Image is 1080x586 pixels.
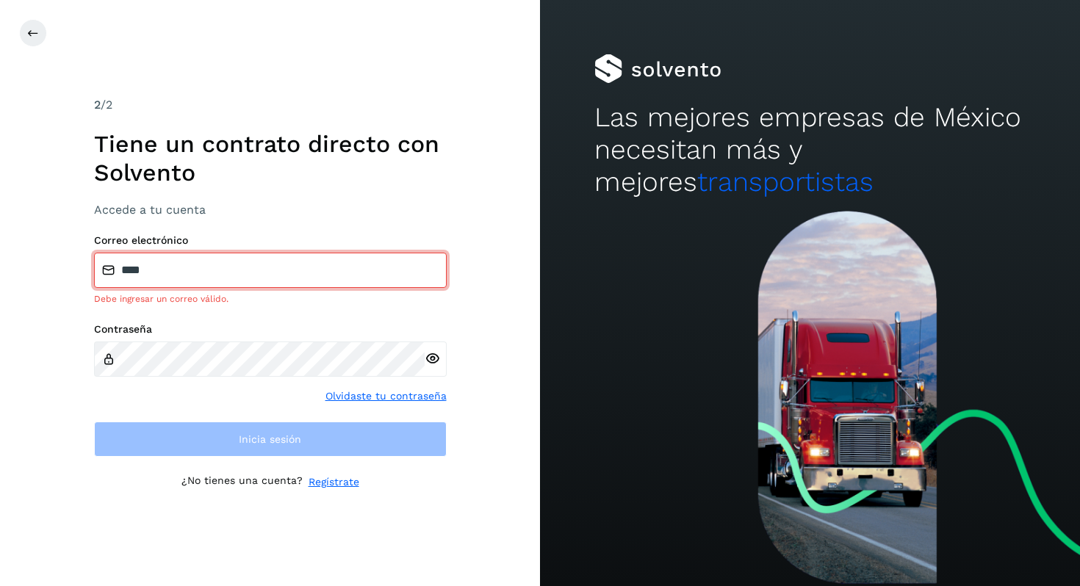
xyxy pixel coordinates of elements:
[94,203,447,217] h3: Accede a tu cuenta
[239,434,301,444] span: Inicia sesión
[325,388,447,404] a: Olvidaste tu contraseña
[94,292,447,305] div: Debe ingresar un correo válido.
[94,234,447,247] label: Correo electrónico
[309,474,359,490] a: Regístrate
[94,323,447,336] label: Contraseña
[94,98,101,112] span: 2
[594,101,1026,199] h2: Las mejores empresas de México necesitan más y mejores
[94,96,447,114] div: /2
[94,422,447,457] button: Inicia sesión
[697,166,874,198] span: transportistas
[181,474,303,490] p: ¿No tienes una cuenta?
[94,130,447,187] h1: Tiene un contrato directo con Solvento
